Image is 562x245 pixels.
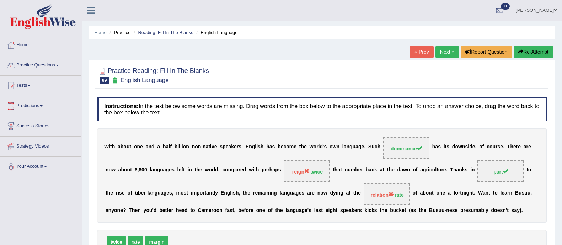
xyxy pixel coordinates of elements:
[246,144,249,150] b: E
[456,167,459,173] b: a
[304,144,307,150] b: e
[209,167,212,173] b: o
[231,144,234,150] b: k
[192,144,195,150] b: n
[470,167,472,173] b: i
[443,167,446,173] b: e
[148,144,151,150] b: n
[205,167,209,173] b: w
[191,190,192,196] b: i
[198,144,201,150] b: n
[236,167,239,173] b: a
[150,167,151,173] b: l
[272,144,275,150] b: s
[500,144,503,150] b: e
[292,169,309,175] span: reign
[330,144,333,150] b: o
[169,190,172,196] b: s
[333,144,337,150] b: w
[493,144,496,150] b: u
[97,97,547,121] h4: In the text below some words are missing. Drag words from the box below to the appropriate place ...
[118,144,121,150] b: a
[446,167,448,173] b: .
[507,144,510,150] b: T
[240,167,243,173] b: e
[301,144,304,150] b: h
[462,144,465,150] b: n
[215,167,218,173] b: d
[116,190,118,196] b: r
[284,160,330,182] span: Drop target
[169,167,172,173] b: e
[222,167,225,173] b: c
[254,167,256,173] b: t
[416,167,418,173] b: f
[203,190,204,196] b: r
[218,167,220,173] b: ,
[137,144,140,150] b: n
[108,167,112,173] b: o
[139,167,141,173] b: 8
[206,190,209,196] b: a
[182,144,183,150] b: i
[0,55,81,73] a: Practice Questions
[361,144,364,150] b: e
[210,144,212,150] b: i
[225,167,228,173] b: o
[155,190,158,196] b: g
[180,144,182,150] b: l
[310,144,314,150] b: w
[435,46,459,58] a: Next »
[109,144,110,150] b: i
[437,167,438,173] b: t
[0,96,81,114] a: Predictions
[212,144,214,150] b: v
[154,167,157,173] b: n
[212,167,214,173] b: r
[344,144,347,150] b: a
[106,167,109,173] b: n
[208,144,210,150] b: t
[256,144,258,150] b: i
[127,190,130,196] b: o
[391,146,422,151] span: dominance
[283,144,286,150] b: c
[121,77,169,84] small: English Language
[151,144,155,150] b: d
[378,144,381,150] b: h
[349,144,353,150] b: g
[178,167,181,173] b: e
[371,144,375,150] b: u
[228,167,232,173] b: m
[252,144,255,150] b: g
[196,167,199,173] b: h
[239,190,240,196] b: ,
[368,144,371,150] b: S
[256,167,259,173] b: h
[281,144,284,150] b: e
[224,190,227,196] b: n
[170,144,172,150] b: f
[195,144,198,150] b: o
[160,167,163,173] b: u
[141,167,144,173] b: 0
[111,77,118,84] small: Exam occurring question
[382,167,384,173] b: t
[459,167,462,173] b: n
[230,190,231,196] b: l
[151,167,154,173] b: a
[278,144,281,150] b: b
[265,167,268,173] b: e
[243,167,246,173] b: d
[97,66,209,84] h2: Practice Reading: Fill In The Blanks
[129,144,131,150] b: t
[320,144,323,150] b: d
[479,144,482,150] b: o
[461,46,512,58] button: Report Question
[194,29,237,36] li: English Language
[413,167,416,173] b: o
[289,144,294,150] b: m
[177,167,179,173] b: l
[429,167,432,173] b: c
[110,190,113,196] b: e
